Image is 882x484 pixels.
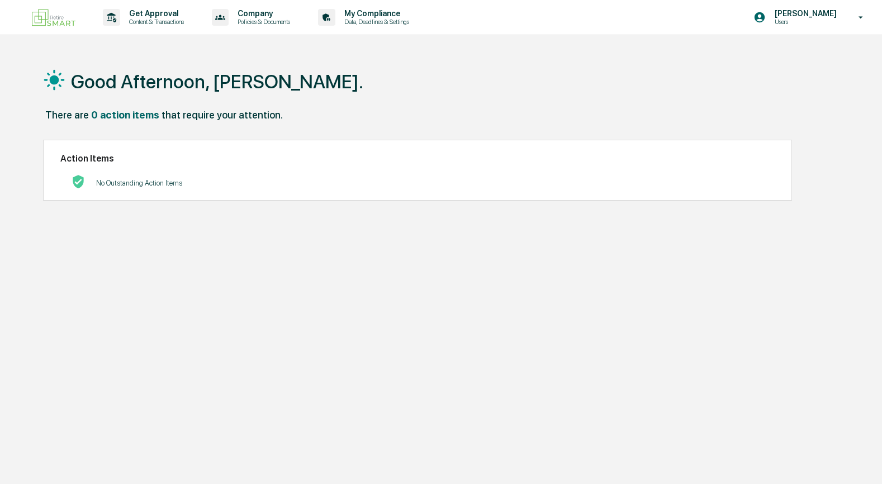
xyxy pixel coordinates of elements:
p: Company [229,9,296,18]
p: Data, Deadlines & Settings [335,18,415,26]
h2: Action Items [60,153,775,164]
h1: Good Afternoon, [PERSON_NAME]. [71,70,363,93]
p: Policies & Documents [229,18,296,26]
p: No Outstanding Action Items [96,179,182,187]
div: There are [45,109,89,121]
p: My Compliance [335,9,415,18]
p: [PERSON_NAME] [766,9,842,18]
p: Get Approval [120,9,189,18]
p: Users [766,18,842,26]
img: No Actions logo [72,175,85,188]
div: that require your attention. [162,109,283,121]
div: 0 action items [91,109,159,121]
img: logo [27,4,80,31]
p: Content & Transactions [120,18,189,26]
